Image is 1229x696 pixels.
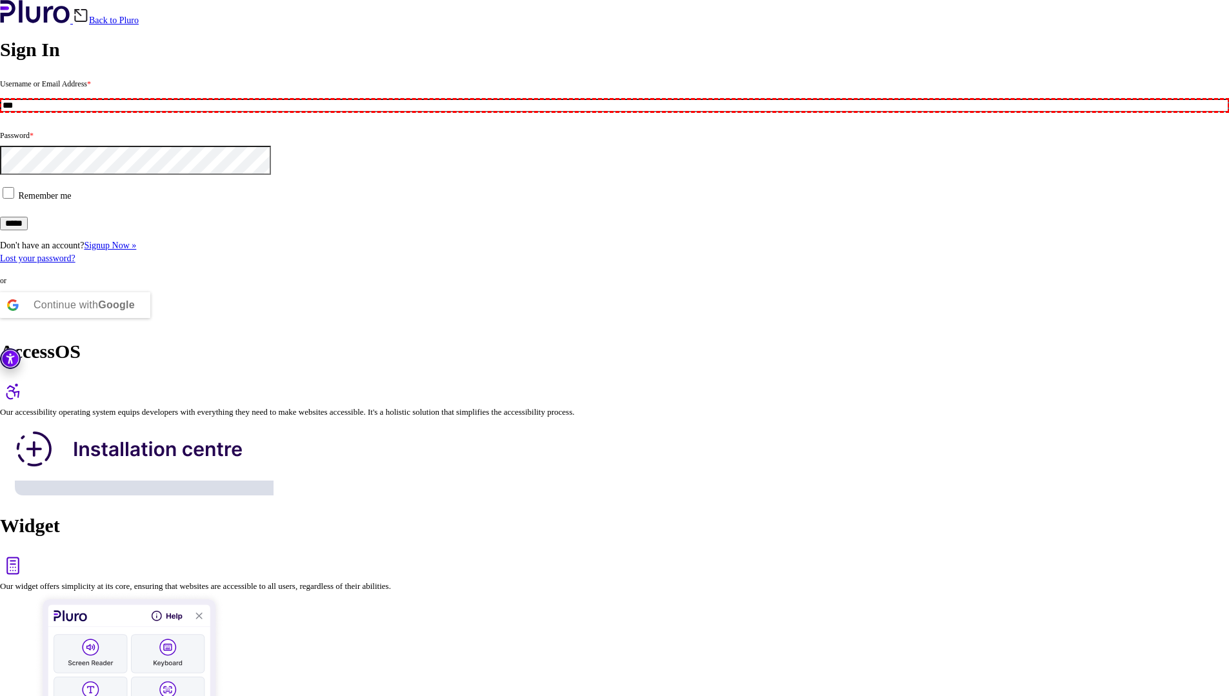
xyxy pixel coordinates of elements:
[98,299,135,310] b: Google
[73,8,89,23] img: Back icon
[84,241,136,250] a: Signup Now »
[34,292,135,318] div: Continue with
[3,187,14,199] input: Remember me
[73,15,139,25] a: Back to Pluro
